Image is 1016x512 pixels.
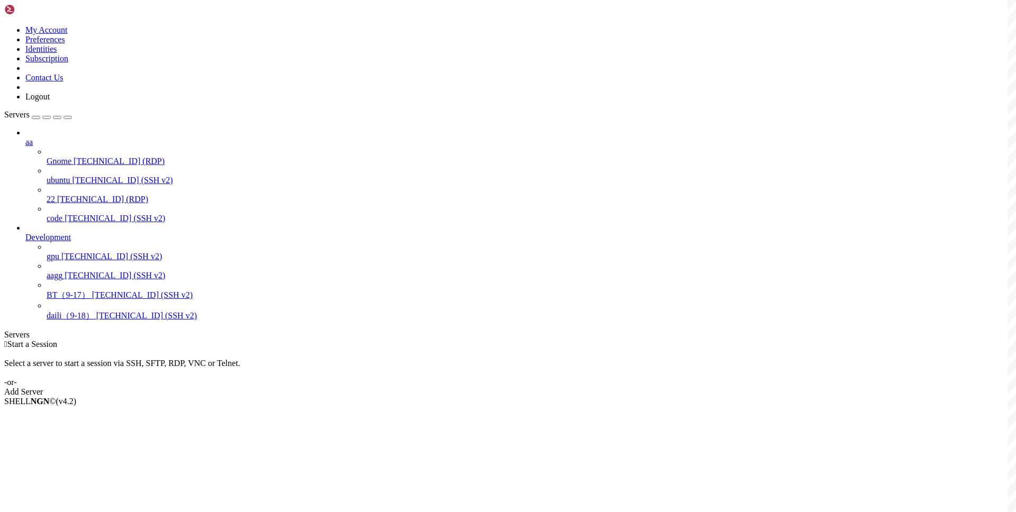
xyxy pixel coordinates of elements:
[47,311,94,320] span: daili（9-18）
[61,252,162,261] span: [TECHNICAL_ID] (SSH v2)
[47,252,59,261] span: gpu
[25,35,65,44] a: Preferences
[72,176,173,185] span: [TECHNICAL_ID] (SSH v2)
[57,195,148,204] span: [TECHNICAL_ID] (RDP)
[96,311,197,320] span: [TECHNICAL_ID] (SSH v2)
[47,280,1012,301] li: BT（9-17） [TECHNICAL_ID] (SSH v2)
[47,185,1012,204] li: 22 [TECHNICAL_ID] (RDP)
[47,271,1012,280] a: aagg [TECHNICAL_ID] (SSH v2)
[56,397,77,406] span: 4.2.0
[47,195,55,204] span: 22
[25,25,68,34] a: My Account
[47,157,1012,166] a: Gnome [TECHNICAL_ID] (RDP)
[47,261,1012,280] li: aagg [TECHNICAL_ID] (SSH v2)
[47,271,62,280] span: aagg
[25,138,1012,147] a: aa
[31,397,50,406] b: NGN
[4,349,1012,387] div: Select a server to start a session via SSH, SFTP, RDP, VNC or Telnet. -or-
[4,110,72,119] a: Servers
[25,223,1012,322] li: Development
[25,92,50,101] a: Logout
[4,4,65,15] img: Shellngn
[47,204,1012,223] li: code [TECHNICAL_ID] (SSH v2)
[47,147,1012,166] li: Gnome [TECHNICAL_ID] (RDP)
[47,214,62,223] span: code
[4,330,1012,340] div: Servers
[65,214,165,223] span: [TECHNICAL_ID] (SSH v2)
[7,340,57,349] span: Start a Session
[47,290,90,299] span: BT（9-17）
[25,54,68,63] a: Subscription
[4,340,7,349] span: 
[47,214,1012,223] a: code [TECHNICAL_ID] (SSH v2)
[25,138,33,147] span: aa
[47,166,1012,185] li: ubuntu [TECHNICAL_ID] (SSH v2)
[47,310,1012,322] a: daili（9-18） [TECHNICAL_ID] (SSH v2)
[47,290,1012,301] a: BT（9-17） [TECHNICAL_ID] (SSH v2)
[47,242,1012,261] li: gpu [TECHNICAL_ID] (SSH v2)
[47,176,1012,185] a: ubuntu [TECHNICAL_ID] (SSH v2)
[47,252,1012,261] a: gpu [TECHNICAL_ID] (SSH v2)
[25,73,63,82] a: Contact Us
[25,233,1012,242] a: Development
[47,195,1012,204] a: 22 [TECHNICAL_ID] (RDP)
[25,128,1012,223] li: aa
[4,387,1012,397] div: Add Server
[25,233,71,242] span: Development
[92,290,193,299] span: [TECHNICAL_ID] (SSH v2)
[4,397,76,406] span: SHELL ©
[4,110,30,119] span: Servers
[47,176,70,185] span: ubuntu
[25,44,57,53] a: Identities
[65,271,165,280] span: [TECHNICAL_ID] (SSH v2)
[74,157,165,166] span: [TECHNICAL_ID] (RDP)
[47,157,71,166] span: Gnome
[47,301,1012,322] li: daili（9-18） [TECHNICAL_ID] (SSH v2)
